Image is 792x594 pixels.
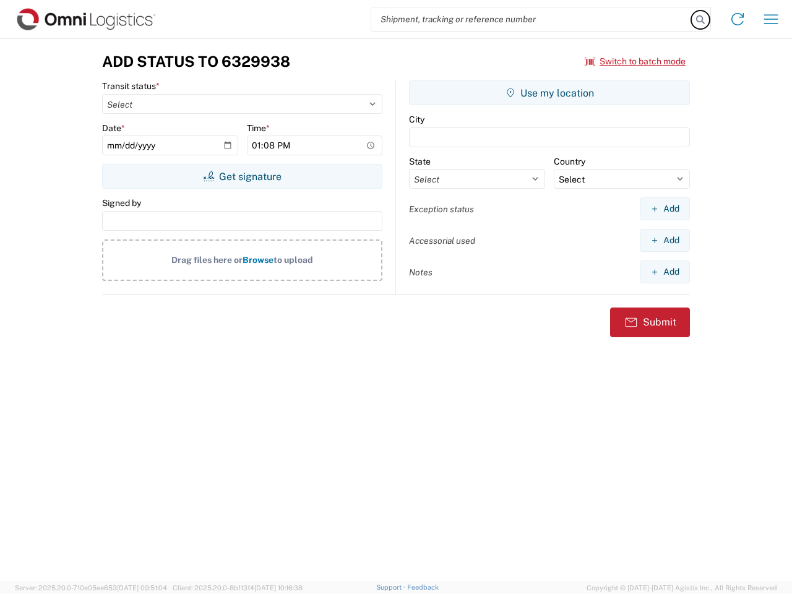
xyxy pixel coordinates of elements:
[409,114,424,125] label: City
[102,164,382,189] button: Get signature
[409,204,474,215] label: Exception status
[409,80,690,105] button: Use my location
[407,583,439,591] a: Feedback
[640,229,690,252] button: Add
[117,584,167,592] span: [DATE] 09:51:04
[102,80,160,92] label: Transit status
[15,584,167,592] span: Server: 2025.20.0-710e05ee653
[102,53,290,71] h3: Add Status to 6329938
[409,235,475,246] label: Accessorial used
[243,255,273,265] span: Browse
[554,156,585,167] label: Country
[102,123,125,134] label: Date
[610,308,690,337] button: Submit
[247,123,270,134] label: Time
[254,584,303,592] span: [DATE] 10:16:38
[102,197,141,209] label: Signed by
[585,51,686,72] button: Switch to batch mode
[640,197,690,220] button: Add
[171,255,243,265] span: Drag files here or
[587,582,777,593] span: Copyright © [DATE]-[DATE] Agistix Inc., All Rights Reserved
[376,583,407,591] a: Support
[409,156,431,167] label: State
[173,584,303,592] span: Client: 2025.20.0-8b113f4
[640,260,690,283] button: Add
[273,255,313,265] span: to upload
[409,267,433,278] label: Notes
[371,7,692,31] input: Shipment, tracking or reference number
